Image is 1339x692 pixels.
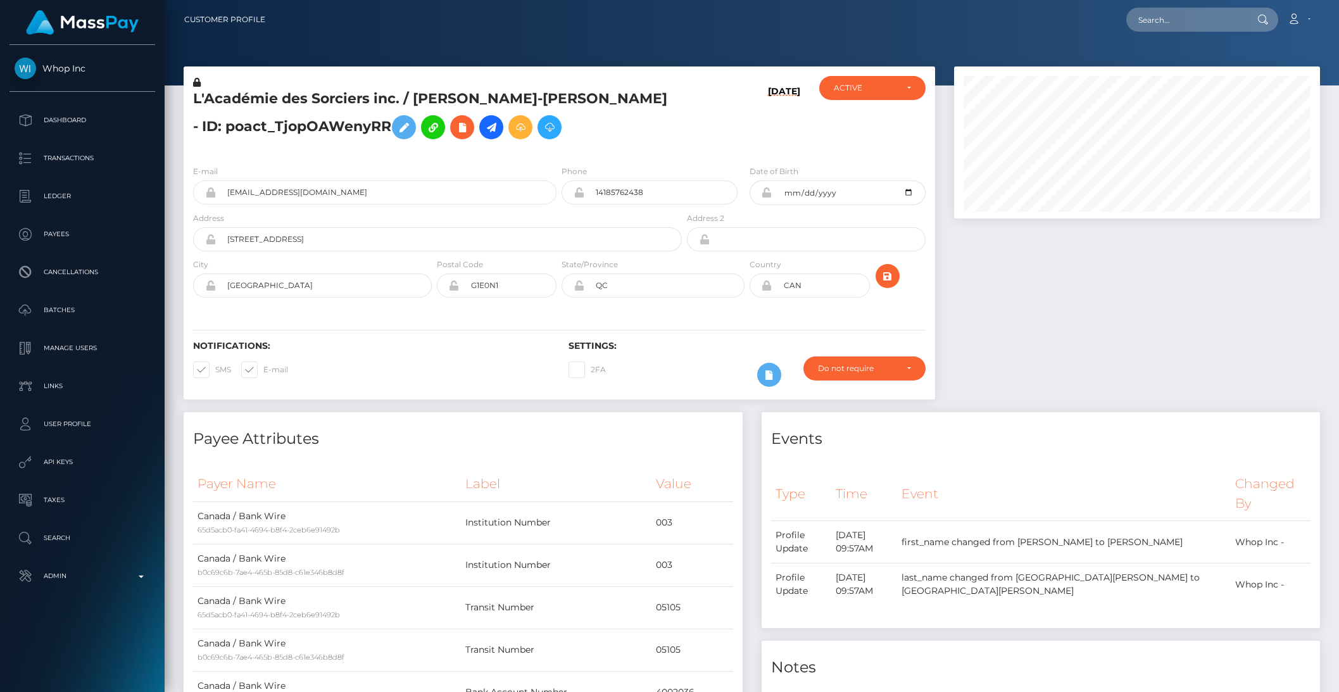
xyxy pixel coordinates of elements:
a: User Profile [9,408,155,440]
p: Batches [15,301,150,320]
label: E-mail [193,166,218,177]
img: Whop Inc [15,58,36,79]
small: 65d5acb0-fa41-4694-b8f4-2ceb6e91492b [198,610,340,619]
p: Manage Users [15,339,150,358]
th: Payer Name [193,467,461,501]
div: Do not require [818,363,896,374]
p: Dashboard [15,111,150,130]
th: Value [651,467,733,501]
h5: L'Académie des Sorciers inc. / [PERSON_NAME]-[PERSON_NAME] - ID: poact_TjopOAWenyRR [193,89,675,146]
th: Time [831,467,897,520]
td: Canada / Bank Wire [193,586,461,629]
a: Dashboard [9,104,155,136]
td: Profile Update [771,563,831,606]
input: Search... [1126,8,1245,32]
a: Initiate Payout [479,115,503,139]
button: ACTIVE [819,76,926,100]
h6: Notifications: [193,341,550,351]
p: Payees [15,225,150,244]
a: Customer Profile [184,6,265,33]
h4: Notes [771,657,1311,679]
a: Admin [9,560,155,592]
td: Canada / Bank Wire [193,544,461,586]
td: [DATE] 09:57AM [831,563,897,606]
h6: [DATE] [768,86,800,150]
label: Postal Code [437,259,483,270]
div: ACTIVE [834,83,896,93]
p: Taxes [15,491,150,510]
a: Cancellations [9,256,155,288]
th: Event [897,467,1231,520]
label: Address [193,213,224,224]
td: Whop Inc - [1231,521,1311,563]
label: City [193,259,208,270]
a: Links [9,370,155,402]
label: Address 2 [687,213,724,224]
td: Transit Number [461,629,651,671]
td: Whop Inc - [1231,563,1311,606]
p: Links [15,377,150,396]
td: first_name changed from [PERSON_NAME] to [PERSON_NAME] [897,521,1231,563]
td: 003 [651,544,733,586]
label: State/Province [562,259,618,270]
a: Manage Users [9,332,155,364]
td: Institution Number [461,544,651,586]
a: Batches [9,294,155,326]
label: Country [750,259,781,270]
td: Profile Update [771,521,831,563]
th: Changed By [1231,467,1311,520]
p: User Profile [15,415,150,434]
h4: Events [771,428,1311,450]
h6: Settings: [569,341,925,351]
small: b0c69c6b-7ae4-465b-85d8-c61e346b8d8f [198,568,344,577]
th: Type [771,467,831,520]
p: Ledger [15,187,150,206]
a: API Keys [9,446,155,478]
td: 05105 [651,586,733,629]
small: 65d5acb0-fa41-4694-b8f4-2ceb6e91492b [198,525,340,534]
td: 003 [651,501,733,544]
span: Whop Inc [9,63,155,74]
th: Label [461,467,651,501]
td: 05105 [651,629,733,671]
h4: Payee Attributes [193,428,733,450]
td: last_name changed from [GEOGRAPHIC_DATA][PERSON_NAME] to [GEOGRAPHIC_DATA][PERSON_NAME] [897,563,1231,606]
a: Ledger [9,180,155,212]
label: E-mail [241,362,288,378]
label: SMS [193,362,231,378]
small: b0c69c6b-7ae4-465b-85d8-c61e346b8d8f [198,653,344,662]
a: Taxes [9,484,155,516]
td: Canada / Bank Wire [193,629,461,671]
td: Institution Number [461,501,651,544]
td: Transit Number [461,586,651,629]
img: MassPay Logo [26,10,139,35]
p: Transactions [15,149,150,168]
label: Date of Birth [750,166,798,177]
a: Payees [9,218,155,250]
p: Admin [15,567,150,586]
label: Phone [562,166,587,177]
p: Cancellations [15,263,150,282]
td: Canada / Bank Wire [193,501,461,544]
p: API Keys [15,453,150,472]
p: Search [15,529,150,548]
label: 2FA [569,362,606,378]
a: Transactions [9,142,155,174]
button: Do not require [803,356,925,381]
a: Search [9,522,155,554]
td: [DATE] 09:57AM [831,521,897,563]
